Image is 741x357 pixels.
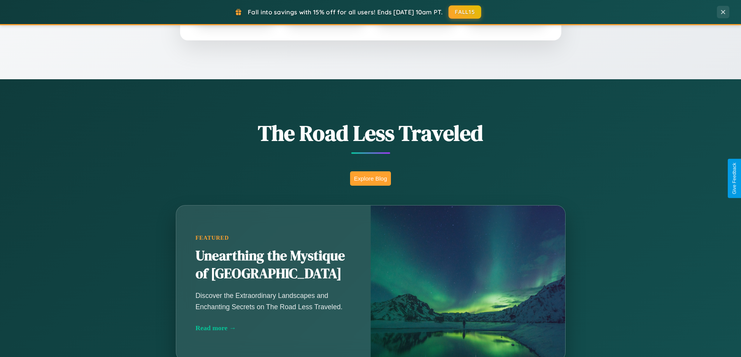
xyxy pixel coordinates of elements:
p: Discover the Extraordinary Landscapes and Enchanting Secrets on The Road Less Traveled. [196,290,351,312]
div: Give Feedback [732,163,737,194]
h2: Unearthing the Mystique of [GEOGRAPHIC_DATA] [196,247,351,283]
h1: The Road Less Traveled [137,118,604,148]
button: Explore Blog [350,171,391,186]
div: Featured [196,235,351,241]
span: Fall into savings with 15% off for all users! Ends [DATE] 10am PT. [248,8,443,16]
button: FALL15 [448,5,481,19]
div: Read more → [196,324,351,332]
